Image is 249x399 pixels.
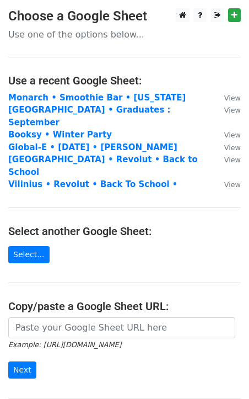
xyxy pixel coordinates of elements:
small: View [224,131,241,139]
h3: Choose a Google Sheet [8,8,241,24]
a: View [213,142,241,152]
a: Monarch • Smoothie Bar • [US_STATE] [8,93,186,103]
a: View [213,155,241,164]
h4: Copy/paste a Google Sheet URL: [8,300,241,313]
small: View [224,94,241,102]
small: View [224,180,241,189]
a: Select... [8,246,50,263]
h4: Select another Google Sheet: [8,225,241,238]
a: View [213,93,241,103]
small: Example: [URL][DOMAIN_NAME] [8,341,121,349]
small: View [224,106,241,114]
small: View [224,143,241,152]
p: Use one of the options below... [8,29,241,40]
a: View [213,130,241,140]
a: Booksy • Winter Party [8,130,112,140]
a: [GEOGRAPHIC_DATA] • Revolut • Back to School [8,155,198,177]
a: Global-E • [DATE] • [PERSON_NAME] [8,142,177,152]
a: [GEOGRAPHIC_DATA] • Graduates : September [8,105,171,127]
a: View [213,105,241,115]
input: Paste your Google Sheet URL here [8,317,235,338]
input: Next [8,361,36,379]
a: View [213,179,241,189]
a: Vilinius • Revolut • Back To School • [8,179,177,189]
small: View [224,156,241,164]
h4: Use a recent Google Sheet: [8,74,241,87]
